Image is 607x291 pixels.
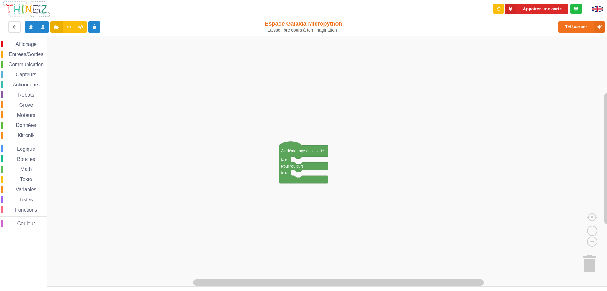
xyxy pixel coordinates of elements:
[558,21,605,33] button: Téléverser
[251,20,357,33] div: Espace Galaxia Micropython
[20,167,33,172] span: Math
[16,221,36,226] span: Couleur
[15,41,37,47] span: Affichage
[8,62,45,67] span: Communication
[17,133,35,138] span: Kitronik
[19,197,34,202] span: Listes
[15,72,37,77] span: Capteurs
[19,177,33,182] span: Texte
[16,146,36,152] span: Logique
[16,156,36,162] span: Boucles
[505,4,568,14] button: Appairer une carte
[18,102,34,108] span: Grove
[251,28,357,33] div: Laisse libre cours à ton imagination !
[17,92,35,98] span: Robots
[15,123,37,128] span: Données
[15,187,38,192] span: Variables
[14,207,38,212] span: Fonctions
[12,82,40,87] span: Actionneurs
[3,1,50,17] img: thingz_logo.png
[570,4,582,14] div: Tu es connecté au serveur de création de Thingz
[281,171,289,175] text: faire
[592,6,603,12] img: gb.png
[281,149,324,153] text: Au démarrage de la carte
[16,112,36,118] span: Moteurs
[8,52,44,57] span: Entrées/Sorties
[281,164,303,168] text: Pour toujours
[281,157,289,162] text: faire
